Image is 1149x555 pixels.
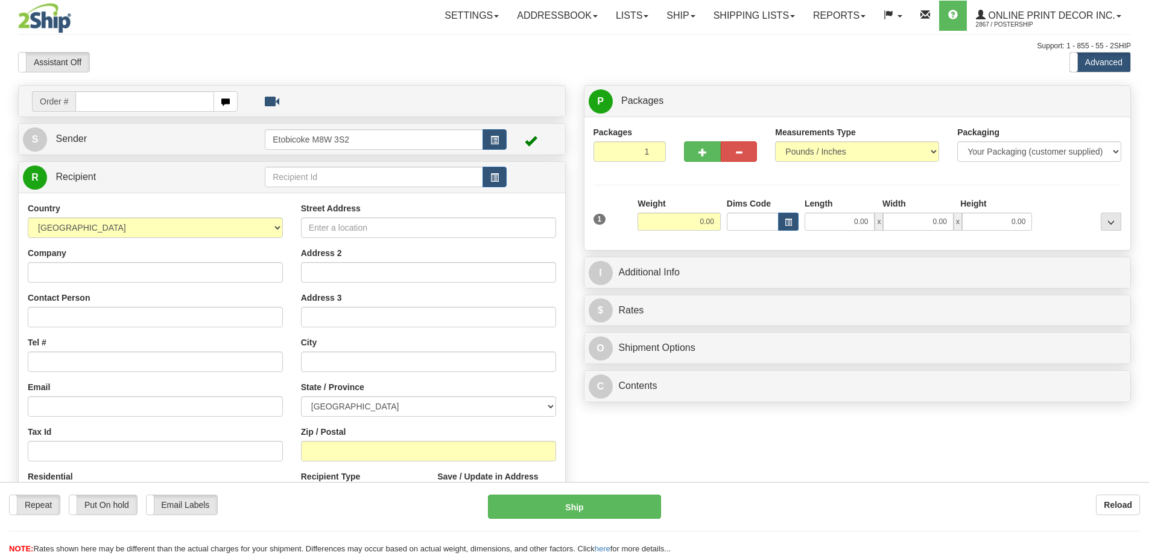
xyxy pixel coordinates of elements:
[69,495,137,515] label: Put On hold
[589,298,1127,323] a: $Rates
[32,91,75,112] span: Order #
[957,126,999,138] label: Packaging
[960,197,987,210] label: Height
[23,165,238,190] a: R Recipient
[435,1,508,31] a: Settings
[508,1,607,31] a: Addressbook
[805,197,833,210] label: Length
[804,1,875,31] a: Reports
[607,1,657,31] a: Lists
[593,214,606,225] span: 1
[301,426,346,438] label: Zip / Postal
[28,336,46,348] label: Tel #
[882,197,906,210] label: Width
[1121,216,1148,339] iframe: chat widget
[589,298,613,322] span: $
[589,260,1127,285] a: IAdditional Info
[301,336,317,348] label: City
[1104,500,1132,510] b: Reload
[18,3,71,33] img: logo2867.jpg
[704,1,804,31] a: Shipping lists
[301,247,342,259] label: Address 2
[28,381,50,393] label: Email
[301,292,342,304] label: Address 3
[488,495,661,519] button: Ship
[23,127,265,152] a: S Sender
[589,336,613,361] span: O
[28,292,90,304] label: Contact Person
[55,133,87,144] span: Sender
[28,470,73,483] label: Residential
[18,41,1131,51] div: Support: 1 - 855 - 55 - 2SHIP
[147,495,217,515] label: Email Labels
[55,172,96,182] span: Recipient
[265,129,483,150] input: Sender Id
[23,165,47,190] span: R
[589,374,1127,399] a: CContents
[657,1,704,31] a: Ship
[589,89,1127,114] a: P Packages
[638,197,665,210] label: Weight
[621,95,663,106] span: Packages
[589,261,613,285] span: I
[265,167,483,187] input: Recipient Id
[1070,53,1130,72] label: Advanced
[28,426,51,438] label: Tax Id
[301,217,556,238] input: Enter a location
[727,197,771,210] label: Dims Code
[301,470,361,483] label: Recipient Type
[1101,213,1121,231] div: ...
[986,10,1115,21] span: Online Print Decor Inc.
[301,202,361,214] label: Street Address
[28,247,66,259] label: Company
[23,127,47,152] span: S
[10,495,60,515] label: Repeat
[875,213,883,231] span: x
[775,126,856,138] label: Measurements Type
[589,336,1127,361] a: OShipment Options
[589,89,613,114] span: P
[1096,495,1140,515] button: Reload
[301,381,364,393] label: State / Province
[954,213,962,231] span: x
[19,53,89,72] label: Assistant Off
[28,202,60,214] label: Country
[589,374,613,399] span: C
[595,544,610,553] a: here
[437,470,556,495] label: Save / Update in Address Book
[976,19,1066,31] span: 2867 / PosterShip
[9,544,33,553] span: NOTE:
[593,126,633,138] label: Packages
[967,1,1130,31] a: Online Print Decor Inc. 2867 / PosterShip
